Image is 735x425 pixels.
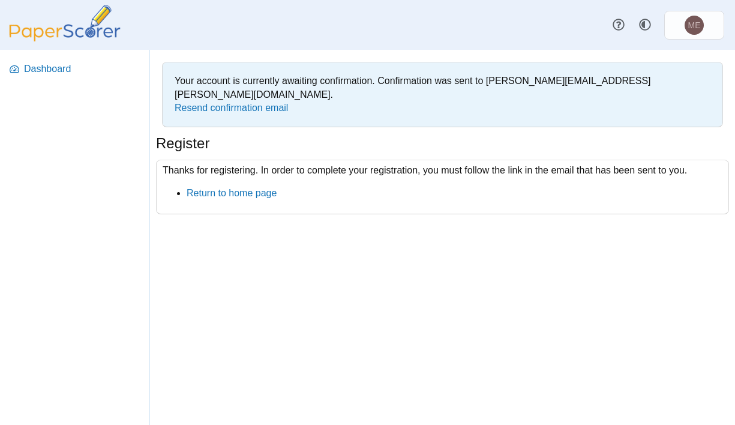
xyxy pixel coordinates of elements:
[187,188,277,198] a: Return to home page
[5,33,125,43] a: PaperScorer
[685,16,704,35] span: Melanie Escue
[175,103,288,113] a: Resend confirmation email
[156,133,209,154] h1: Register
[169,68,716,121] div: Your account is currently awaiting confirmation. Confirmation was sent to [PERSON_NAME][EMAIL_ADD...
[5,5,125,41] img: PaperScorer
[5,55,146,83] a: Dashboard
[664,11,724,40] a: Melanie Escue
[24,62,141,76] span: Dashboard
[688,21,701,29] span: Melanie Escue
[156,160,729,214] div: Thanks for registering. In order to complete your registration, you must follow the link in the e...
